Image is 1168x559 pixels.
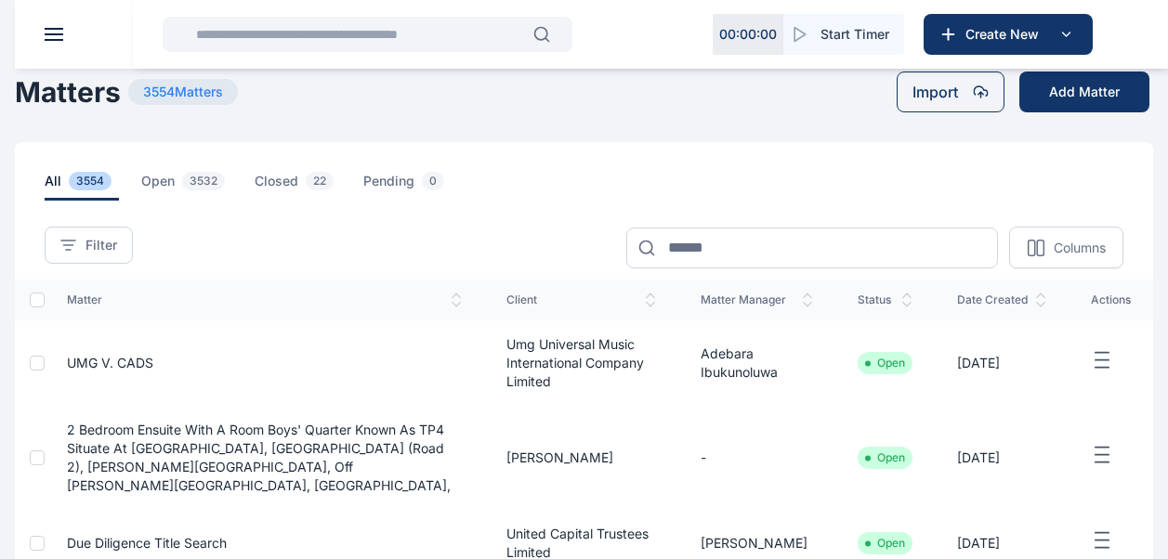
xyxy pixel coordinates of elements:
a: all3554 [45,172,141,201]
span: Create New [958,25,1055,44]
button: Create New [924,14,1093,55]
td: [DATE] [935,406,1069,510]
p: 00 : 00 : 00 [719,25,777,44]
span: date created [957,292,1046,307]
span: 3532 [182,172,225,190]
p: Columns [1054,239,1106,257]
span: open [141,172,232,201]
span: Filter [85,236,117,254]
a: Due diligence title search [67,535,227,551]
span: 0 [422,172,444,190]
a: pending0 [363,172,474,201]
a: closed22 [255,172,363,201]
button: Start Timer [783,14,904,55]
td: Umg Universal Music International Company Limited [484,320,678,406]
span: 22 [306,172,334,190]
span: Start Timer [820,25,889,44]
td: [DATE] [935,320,1069,406]
td: - [678,406,835,510]
span: status [858,292,912,307]
a: open3532 [141,172,255,201]
a: 2 Bedroom ensuite with a room boys' quarter known as TP4 situate at [GEOGRAPHIC_DATA], [GEOGRAPHI... [67,422,451,493]
span: actions [1091,292,1131,307]
td: [PERSON_NAME] [484,406,678,510]
span: 3554 Matters [128,79,238,105]
td: Adebara ibukunoluwa [678,320,835,406]
h1: Matters [15,75,121,109]
button: Filter [45,227,133,264]
button: Import [897,71,1004,112]
li: Open [865,536,905,551]
span: matter manager [701,292,813,307]
span: client [506,292,656,307]
span: closed [255,172,341,201]
li: Open [865,356,905,370]
li: Open [865,450,905,465]
button: Add Matter [1019,71,1149,112]
span: matter [67,292,462,307]
a: UMG V. CADS [67,355,153,370]
button: Columns [1009,227,1123,268]
span: pending [363,172,452,201]
span: all [45,172,119,201]
span: 3554 [69,172,112,190]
